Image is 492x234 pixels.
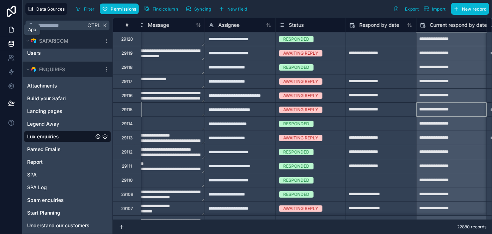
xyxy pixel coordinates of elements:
div: 29107 [121,206,133,211]
div: 29115 [122,107,133,113]
button: Export [391,3,421,15]
div: RESPONDED [283,121,309,127]
span: Ctrl [87,21,101,30]
div: # [118,22,136,28]
button: Syncing [183,4,214,14]
a: New record [448,3,489,15]
span: New record [462,6,487,12]
span: Find column [153,6,178,12]
span: Permissions [111,6,136,12]
a: Syncing [183,4,216,14]
span: 22880 records [457,224,486,230]
div: RESPONDED [283,163,309,169]
span: Status [289,22,304,29]
span: Data Sources [36,6,65,12]
div: 29112 [122,149,133,155]
span: Import [432,6,446,12]
span: Respond by date [359,22,399,29]
span: New field [227,6,247,12]
button: Filter [73,4,97,14]
div: AWAITING REPLY [283,78,318,85]
div: RESPONDED [283,177,309,184]
div: 29114 [122,121,133,127]
div: AWAITING REPLY [283,220,318,226]
div: 29111 [122,163,132,169]
div: RESPONDED [283,36,309,42]
div: 29119 [122,50,133,56]
span: Syncing [194,6,211,12]
button: Find column [142,4,180,14]
button: New field [216,4,250,14]
div: App [28,27,36,32]
button: Data Sources [25,3,67,15]
span: Assignee [219,22,240,29]
span: Message [148,22,169,29]
div: AWAITING REPLY [283,92,318,99]
div: 29120 [121,36,133,42]
button: Permissions [100,4,139,14]
div: RESPONDED [283,64,309,71]
div: AWAITING REPLY [283,50,318,56]
div: RESPONDED [283,149,309,155]
div: AWAITING REPLY [283,205,318,212]
a: Permissions [100,4,141,14]
div: 29110 [122,178,133,183]
div: 29117 [122,79,133,84]
div: 29116 [122,93,133,98]
div: 29113 [122,135,133,141]
span: K [102,23,107,28]
div: AWAITING REPLY [283,135,318,141]
span: Current respond by date [430,22,487,29]
div: 29108 [121,192,133,197]
span: Export [405,6,419,12]
div: RESPONDED [283,191,309,198]
button: Import [421,3,448,15]
div: 29118 [122,65,133,70]
button: New record [451,3,489,15]
span: Filter [84,6,95,12]
div: AWAITING REPLY [283,107,318,113]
